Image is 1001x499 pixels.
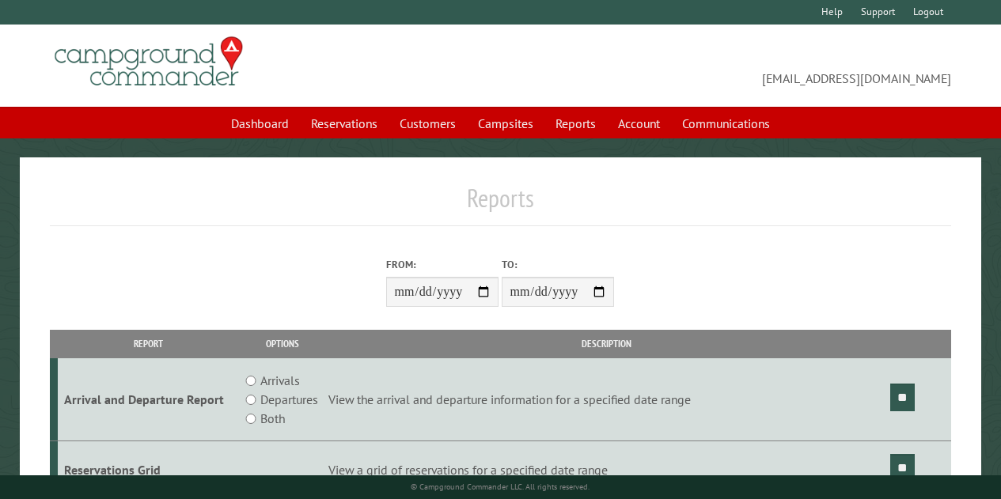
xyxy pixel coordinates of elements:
[326,358,888,441] td: View the arrival and departure information for a specified date range
[58,441,238,499] td: Reservations Grid
[411,482,590,492] small: © Campground Commander LLC. All rights reserved.
[502,257,614,272] label: To:
[301,108,387,138] a: Reservations
[326,330,888,357] th: Description
[546,108,605,138] a: Reports
[58,358,238,441] td: Arrival and Departure Report
[390,108,465,138] a: Customers
[386,257,499,272] label: From:
[326,441,888,499] td: View a grid of reservations for a specified date range
[468,108,543,138] a: Campsites
[501,43,951,88] span: [EMAIL_ADDRESS][DOMAIN_NAME]
[260,409,285,428] label: Both
[609,108,669,138] a: Account
[50,31,248,93] img: Campground Commander
[238,330,326,357] th: Options
[260,371,300,390] label: Arrivals
[58,330,238,357] th: Report
[673,108,779,138] a: Communications
[50,183,951,226] h1: Reports
[260,390,318,409] label: Departures
[222,108,298,138] a: Dashboard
